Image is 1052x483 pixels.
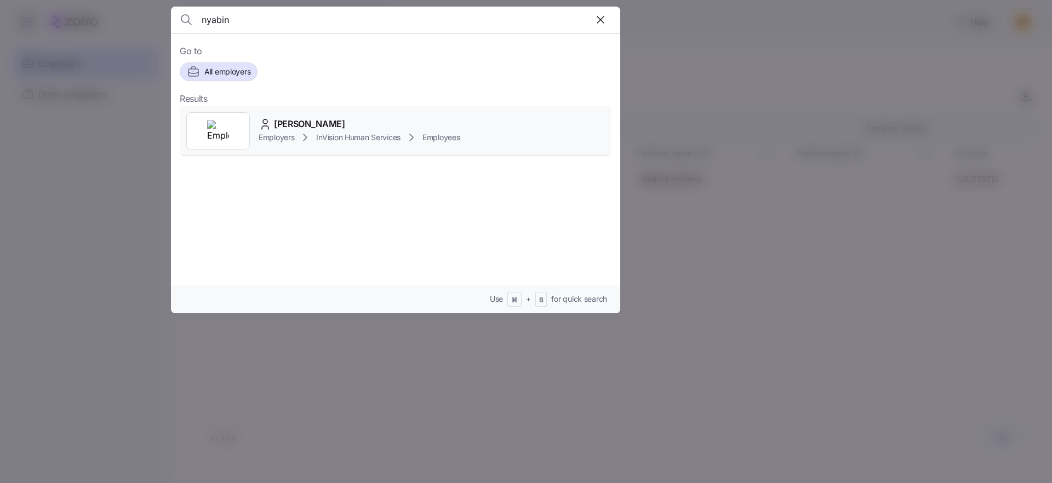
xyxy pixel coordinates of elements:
span: + [526,294,531,304]
span: B [539,296,544,305]
span: Go to [180,44,611,58]
button: All employers [180,62,258,81]
span: Use [490,294,503,304]
span: InVision Human Services [316,132,401,143]
span: for quick search [551,294,607,304]
span: All employers [204,66,250,77]
span: Employees [422,132,460,143]
span: [PERSON_NAME] [274,117,345,131]
span: ⌘ [511,296,518,305]
img: Employer logo [207,120,229,142]
span: Employers [259,132,294,143]
span: Results [180,92,208,106]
